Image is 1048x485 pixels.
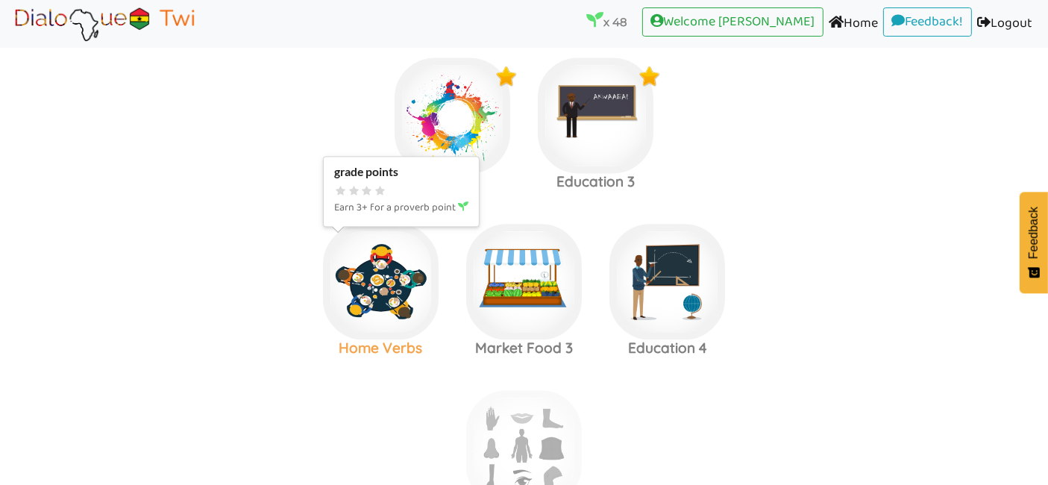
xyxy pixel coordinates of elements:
h3: Education 3 [524,173,668,190]
a: Welcome [PERSON_NAME] [642,7,823,37]
p: x 48 [586,11,627,32]
a: Feedback! [883,7,972,37]
button: Feedback - Show survey [1020,192,1048,293]
img: market.b6812ae9.png [466,224,582,339]
a: Logout [972,7,1038,41]
h3: Market Food 3 [453,339,596,357]
img: x9Y5jP2O4Z5kwAAAABJRU5ErkJggg== [495,65,518,87]
img: homeverbs.d3bb3738.jpg [323,224,439,339]
img: r5+QtVXYuttHLoUAAAAABJRU5ErkJggg== [710,231,732,254]
div: grade points [334,165,468,179]
img: teacher.0ae88ef6.png [538,57,653,173]
h3: Home Verbs [310,339,453,357]
img: r5+QtVXYuttHLoUAAAAABJRU5ErkJggg== [567,398,589,420]
img: mathteacher.e5253d42.png [609,224,725,339]
h3: Education 4 [596,339,739,357]
img: Brand [10,5,198,43]
img: r5+QtVXYuttHLoUAAAAABJRU5ErkJggg== [424,231,446,254]
img: r5+QtVXYuttHLoUAAAAABJRU5ErkJggg== [567,231,589,254]
img: colors.f291bed6.jpg [395,57,510,173]
span: Feedback [1027,207,1041,259]
a: Home [823,7,883,41]
img: x9Y5jP2O4Z5kwAAAABJRU5ErkJggg== [638,65,661,87]
p: Earn 3+ for a proverb point [334,199,468,217]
